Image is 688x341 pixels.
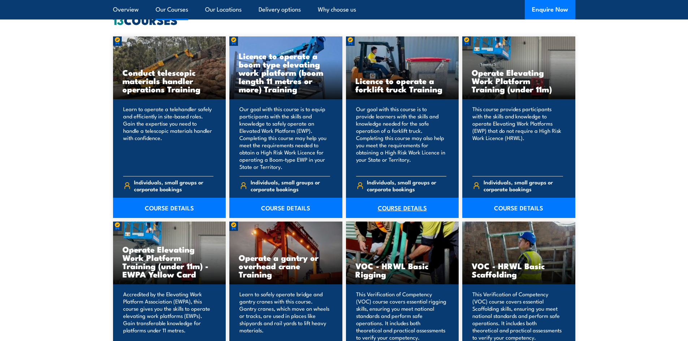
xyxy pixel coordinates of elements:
[134,179,213,192] span: Individuals, small groups or corporate bookings
[239,105,330,170] p: Our goal with this course is to equip participants with the skills and knowledge to safely operat...
[122,68,217,93] h3: Conduct telescopic materials handler operations Training
[239,290,330,341] p: Learn to safely operate bridge and gantry cranes with this course. Gantry cranes, which move on w...
[356,105,447,170] p: Our goal with this course is to provide learners with the skills and knowledge needed for the saf...
[484,179,563,192] span: Individuals, small groups or corporate bookings
[355,262,450,278] h3: VOC - HRWL Basic Rigging
[356,290,447,341] p: This Verification of Competency (VOC) course covers essential rigging skills, ensuring you meet n...
[367,179,446,192] span: Individuals, small groups or corporate bookings
[113,11,124,29] strong: 13
[239,52,333,93] h3: Licence to operate a boom type elevating work platform (boom length 11 metres or more) Training
[122,245,217,278] h3: Operate Elevating Work Platform Training (under 11m) - EWPA Yellow Card
[472,68,566,93] h3: Operate Elevating Work Platform Training (under 11m)
[113,198,226,218] a: COURSE DETAILS
[355,76,450,93] h3: Licence to operate a forklift truck Training
[123,105,214,170] p: Learn to operate a telehandler safely and efficiently in site-based roles. Gain the expertise you...
[472,262,566,278] h3: VOC - HRWL Basic Scaffolding
[462,198,575,218] a: COURSE DETAILS
[229,198,342,218] a: COURSE DETAILS
[346,198,459,218] a: COURSE DETAILS
[472,105,563,170] p: This course provides participants with the skills and knowledge to operate Elevating Work Platfor...
[239,253,333,278] h3: Operate a gantry or overhead crane Training
[251,179,330,192] span: Individuals, small groups or corporate bookings
[472,290,563,341] p: This Verification of Competency (VOC) course covers essential Scaffolding skills, ensuring you me...
[113,15,575,25] h2: COURSES
[123,290,214,341] p: Accredited by the Elevating Work Platform Association (EWPA), this course gives you the skills to...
